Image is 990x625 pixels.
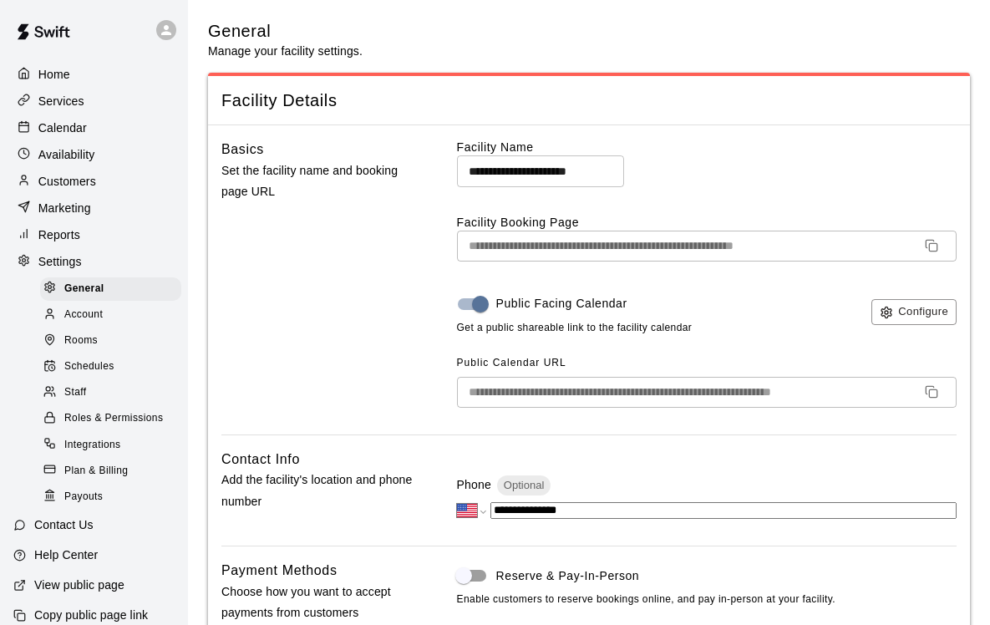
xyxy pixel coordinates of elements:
[64,463,128,480] span: Plan & Billing
[38,119,87,136] p: Calendar
[496,567,640,585] span: Reserve & Pay-In-Person
[40,485,181,509] div: Payouts
[13,62,175,87] a: Home
[40,432,188,458] a: Integrations
[221,582,413,623] p: Choose how you want to accept payments from customers
[64,384,86,401] span: Staff
[221,470,413,511] p: Add the facility's location and phone number
[64,358,114,375] span: Schedules
[13,115,175,140] a: Calendar
[497,479,551,491] span: Optional
[40,458,188,484] a: Plan & Billing
[38,200,91,216] p: Marketing
[13,222,175,247] a: Reports
[34,577,124,593] p: View public page
[64,489,103,506] span: Payouts
[38,253,82,270] p: Settings
[40,276,188,302] a: General
[40,329,181,353] div: Rooms
[208,20,363,43] h5: General
[221,449,300,470] h6: Contact Info
[13,142,175,167] a: Availability
[38,66,70,83] p: Home
[40,460,181,483] div: Plan & Billing
[34,516,94,533] p: Contact Us
[221,160,413,202] p: Set the facility name and booking page URL
[221,139,264,160] h6: Basics
[457,214,957,231] label: Facility Booking Page
[221,89,957,112] span: Facility Details
[918,379,945,405] button: Copy URL
[13,169,175,194] a: Customers
[40,354,188,380] a: Schedules
[34,607,148,623] p: Copy public page link
[64,410,163,427] span: Roles & Permissions
[918,232,945,259] button: Copy URL
[38,93,84,109] p: Services
[38,226,80,243] p: Reports
[13,196,175,221] a: Marketing
[40,302,188,328] a: Account
[64,281,104,297] span: General
[221,560,338,582] h6: Payment Methods
[40,406,188,432] a: Roles & Permissions
[457,139,957,155] label: Facility Name
[64,437,121,454] span: Integrations
[457,476,491,493] p: Phone
[208,43,363,59] p: Manage your facility settings.
[64,333,98,349] span: Rooms
[34,546,98,563] p: Help Center
[457,320,693,337] span: Get a public shareable link to the facility calendar
[13,249,175,274] a: Settings
[40,484,188,510] a: Payouts
[38,146,95,163] p: Availability
[40,277,181,301] div: General
[40,355,181,379] div: Schedules
[40,380,188,406] a: Staff
[38,173,96,190] p: Customers
[40,328,188,354] a: Rooms
[40,303,181,327] div: Account
[496,295,627,312] span: Public Facing Calendar
[13,89,175,114] a: Services
[871,299,957,325] button: Configure
[457,592,957,608] span: Enable customers to reserve bookings online, and pay in-person at your facility.
[457,357,566,368] span: Public Calendar URL
[40,381,181,404] div: Staff
[64,307,103,323] span: Account
[40,434,181,457] div: Integrations
[40,407,181,430] div: Roles & Permissions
